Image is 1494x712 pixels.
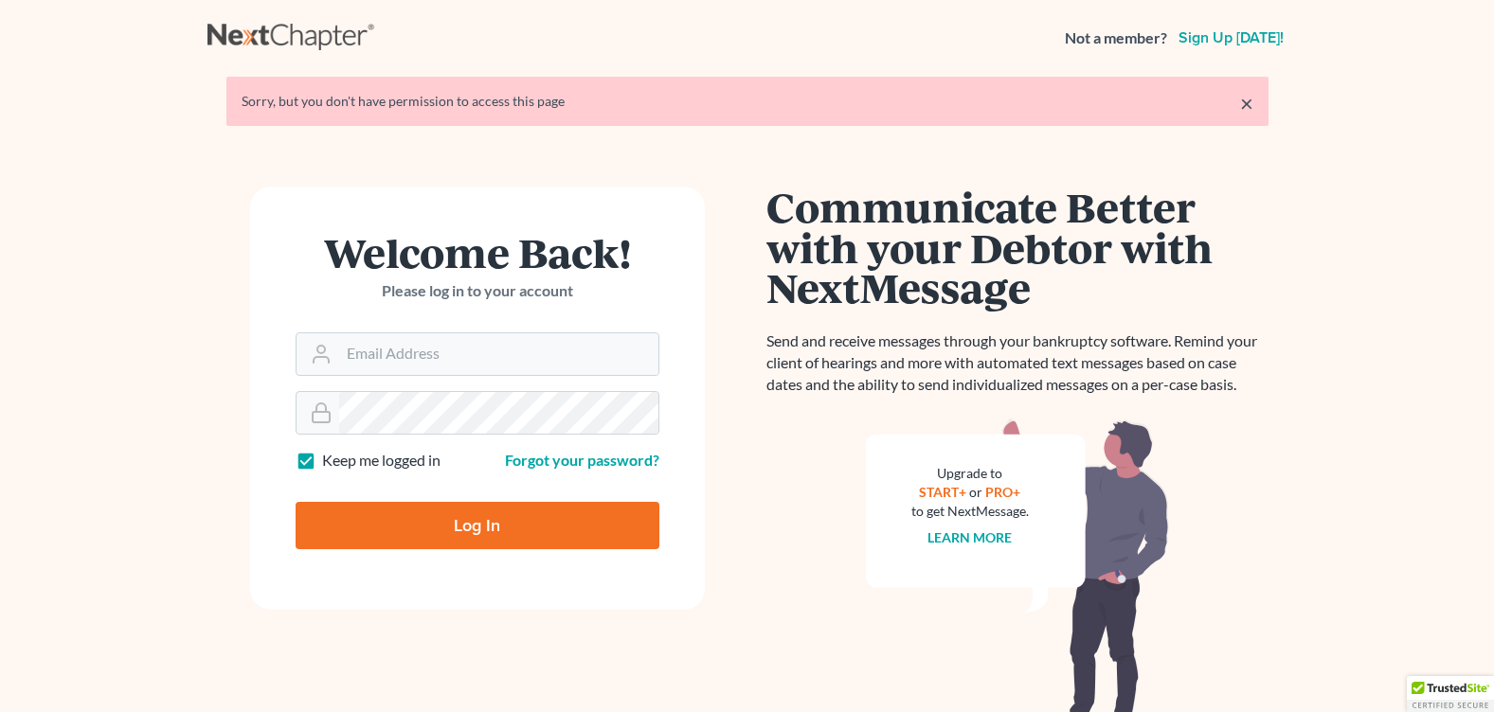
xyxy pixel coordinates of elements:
[911,464,1029,483] div: Upgrade to
[296,232,659,273] h1: Welcome Back!
[1175,30,1287,45] a: Sign up [DATE]!
[927,529,1012,545] a: Learn more
[339,333,658,375] input: Email Address
[1240,92,1253,115] a: ×
[766,187,1269,308] h1: Communicate Better with your Debtor with NextMessage
[242,92,1253,111] div: Sorry, but you don't have permission to access this page
[1065,27,1167,49] strong: Not a member?
[296,280,659,302] p: Please log in to your account
[322,450,441,472] label: Keep me logged in
[969,484,982,500] span: or
[1407,676,1494,712] div: TrustedSite Certified
[911,502,1029,521] div: to get NextMessage.
[985,484,1020,500] a: PRO+
[766,330,1269,396] p: Send and receive messages through your bankruptcy software. Remind your client of hearings and mo...
[919,484,966,500] a: START+
[505,451,659,469] a: Forgot your password?
[296,502,659,549] input: Log In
